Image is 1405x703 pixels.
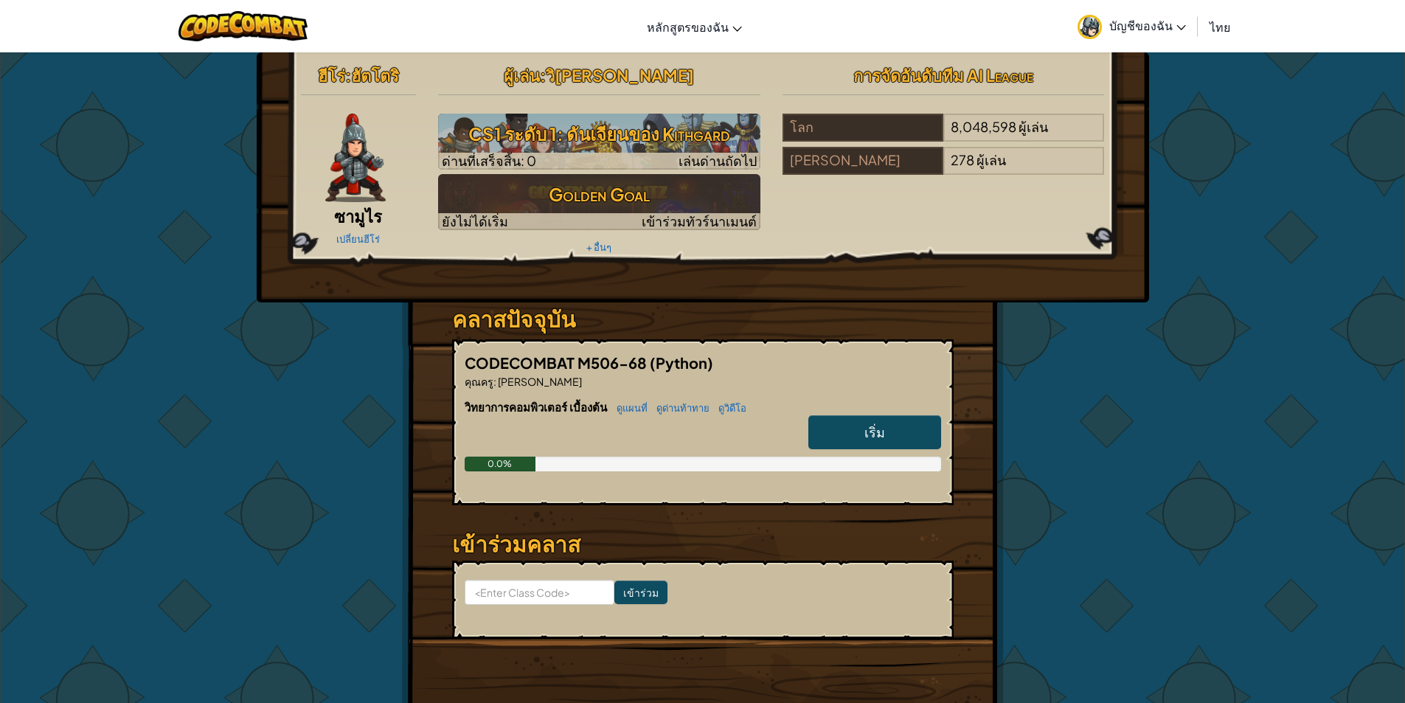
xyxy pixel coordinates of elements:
[334,206,382,226] span: ซามูไร
[649,402,710,414] a: ดูด่านท้าทาย
[540,65,546,86] span: :
[465,353,650,372] span: CODECOMBAT M506-68
[711,402,746,414] a: ดูวิดีโอ
[452,527,954,561] h3: เข้าร่วมคลาส
[783,114,943,142] div: โลก
[783,161,1105,178] a: [PERSON_NAME]278ผู้เล่น
[438,114,760,170] img: CS1 ระดับ 1: ดันเจียนของ Kithgard
[442,152,536,169] span: ด่านที่เสร็จสิ้น: 0
[345,65,351,86] span: :
[465,400,609,414] span: วิทยาการคอมพิวเตอร์ เบื้องต้น
[336,233,380,245] a: เปลี่ยนฮีโร่
[452,302,954,336] h3: คลาสปัจจุบัน
[639,7,749,46] a: หลักสูตรของฉัน
[465,375,493,388] span: คุณครู
[614,581,667,604] input: เข้าร่วม
[438,178,760,211] h3: Golden Goal
[864,423,885,440] span: เริ่ม
[679,152,757,169] span: เล่นด่านถัดไป
[438,117,760,150] h3: CS1 ระดับ 1: ดันเจียนของ Kithgard
[546,65,694,86] span: วิ[PERSON_NAME]
[325,114,386,202] img: samurai.pose.png
[465,580,614,605] input: <Enter Class Code>
[783,128,1105,145] a: โลก8,048,598ผู้เล่น
[465,457,536,471] div: 0.0%
[1019,118,1048,135] span: ผู้เล่น
[351,65,399,86] span: ฮัตโตริ
[442,212,508,229] span: ยังไม่ได้เริ่ม
[438,114,760,170] a: เล่นด่านถัดไป
[783,147,943,175] div: [PERSON_NAME]
[1070,3,1193,49] a: บัญชีของฉัน
[318,65,345,86] span: ฮีโร่
[976,151,1006,168] span: ผู้เล่น
[496,375,582,388] span: [PERSON_NAME]
[1078,15,1102,39] img: avatar
[438,174,760,230] a: Golden Goalยังไม่ได้เริ่มเข้าร่วมทัวร์นาเมนต์
[609,402,648,414] a: ดูแผนที่
[504,65,540,86] span: ผู้เล่น
[493,375,496,388] span: :
[438,174,760,230] img: Golden Goal
[178,11,308,41] img: CodeCombat logo
[951,151,974,168] span: 278
[650,353,713,372] span: (Python)
[642,212,757,229] span: เข้าร่วมทัวร์นาเมนต์
[853,65,1033,86] span: การจัดอันดับทีม AI League
[951,118,1016,135] span: 8,048,598
[1109,18,1186,33] span: บัญชีของฉัน
[1202,7,1238,46] a: ไทย
[1210,19,1230,35] span: ไทย
[586,241,611,253] a: + อื่นๆ
[647,19,729,35] span: หลักสูตรของฉัน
